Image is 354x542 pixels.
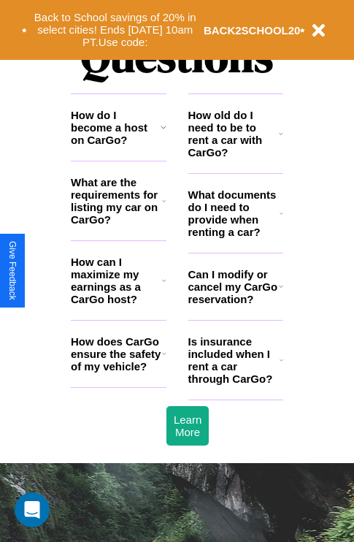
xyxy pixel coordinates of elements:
b: BACK2SCHOOL20 [204,24,301,37]
div: Give Feedback [7,241,18,300]
button: Back to School savings of 20% in select cities! Ends [DATE] 10am PT.Use code: [27,7,204,53]
h3: What documents do I need to provide when renting a car? [188,188,280,238]
h3: Can I modify or cancel my CarGo reservation? [188,268,279,305]
h3: How does CarGo ensure the safety of my vehicle? [71,335,162,373]
h3: How old do I need to be to rent a car with CarGo? [188,109,280,159]
h3: Is insurance included when I rent a car through CarGo? [188,335,280,385]
h3: How can I maximize my earnings as a CarGo host? [71,256,162,305]
iframe: Intercom live chat [15,492,50,527]
h3: How do I become a host on CarGo? [71,109,161,146]
h3: What are the requirements for listing my car on CarGo? [71,176,162,226]
button: Learn More [166,406,209,446]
